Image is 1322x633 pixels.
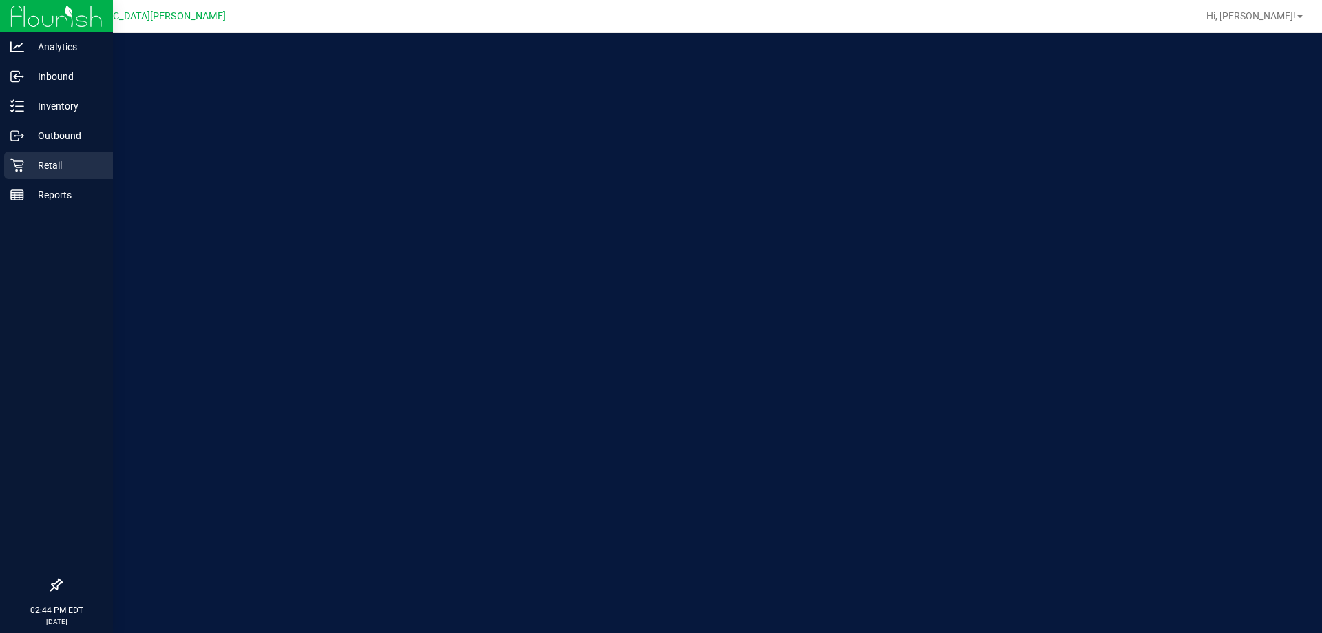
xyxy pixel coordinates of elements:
inline-svg: Inbound [10,70,24,83]
p: Inventory [24,98,107,114]
p: Retail [24,157,107,174]
p: Reports [24,187,107,203]
p: Outbound [24,127,107,144]
p: 02:44 PM EDT [6,604,107,616]
p: Inbound [24,68,107,85]
span: Hi, [PERSON_NAME]! [1206,10,1296,21]
p: Analytics [24,39,107,55]
inline-svg: Analytics [10,40,24,54]
inline-svg: Inventory [10,99,24,113]
inline-svg: Reports [10,188,24,202]
span: [GEOGRAPHIC_DATA][PERSON_NAME] [56,10,226,22]
inline-svg: Retail [10,158,24,172]
inline-svg: Outbound [10,129,24,143]
p: [DATE] [6,616,107,627]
